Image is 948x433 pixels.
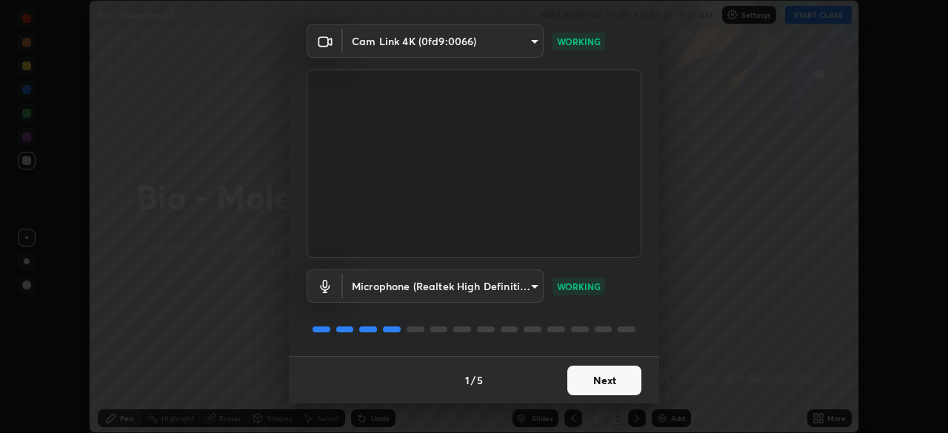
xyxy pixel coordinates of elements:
[471,372,475,388] h4: /
[343,24,544,58] div: Cam Link 4K (0fd9:0066)
[557,35,601,48] p: WORKING
[465,372,470,388] h4: 1
[567,366,641,395] button: Next
[557,280,601,293] p: WORKING
[477,372,483,388] h4: 5
[343,269,544,303] div: Cam Link 4K (0fd9:0066)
